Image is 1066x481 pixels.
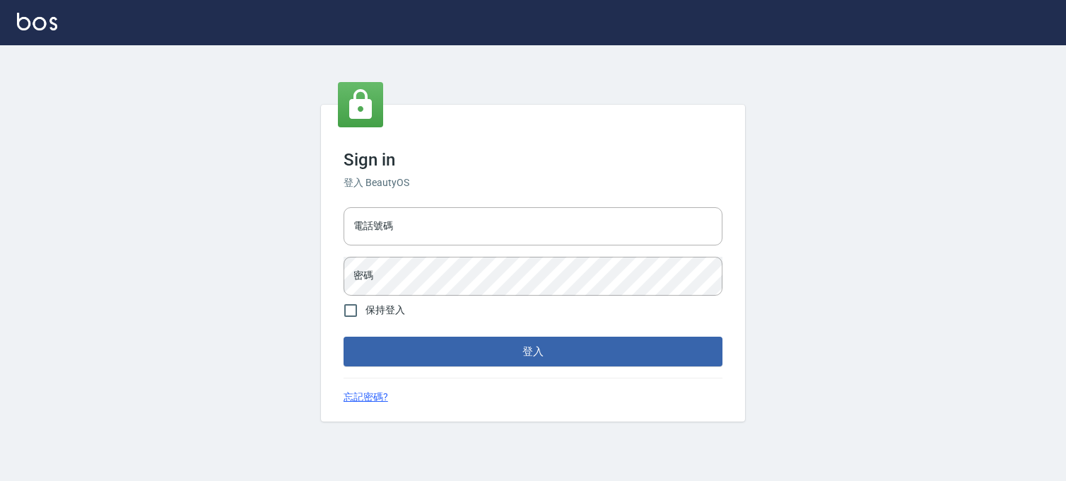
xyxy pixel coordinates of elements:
h6: 登入 BeautyOS [344,175,722,190]
h3: Sign in [344,150,722,170]
a: 忘記密碼? [344,390,388,405]
button: 登入 [344,337,722,366]
span: 保持登入 [365,303,405,318]
img: Logo [17,13,57,30]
